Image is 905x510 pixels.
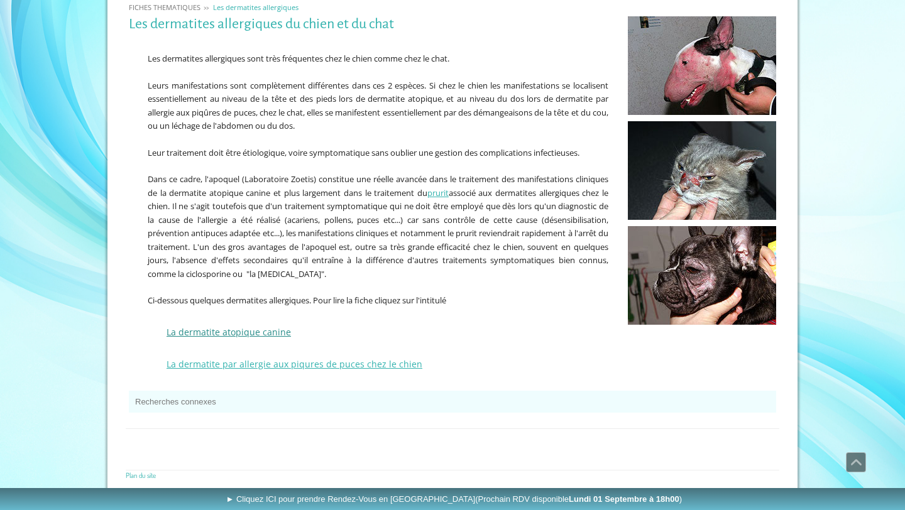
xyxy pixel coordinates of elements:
[126,470,156,480] a: Plan du site
[148,53,449,64] span: Les dermatites allergiques sont très fréquentes chez le chien comme chez le chat.
[129,16,608,32] h1: Les dermatites allergiques du chien et du chat
[569,494,679,504] b: Lundi 01 Septembre à 18h00
[129,3,200,12] span: FICHES THEMATIQUES
[427,187,449,198] a: prurit
[226,494,682,504] span: ► Cliquez ICI pour prendre Rendez-Vous en [GEOGRAPHIC_DATA]
[475,494,682,504] span: (Prochain RDV disponible )
[213,3,299,12] span: Les dermatites allergiques
[148,147,579,158] span: Leur traitement doit être étiologique, voire symptomatique sans oublier une gestion des complicat...
[148,173,608,279] span: Dans ce cadre, l'apoquel (Laboratoire Zoetis) constitue une réelle avancée dans le traitement des...
[148,80,608,132] span: Leurs manifestations sont complètement différentes dans ces 2 espèces. Si chez le chien les manif...
[167,326,291,338] a: La dermatite atopique canine
[129,391,776,413] button: Recherches connexes
[847,453,865,472] span: Défiler vers le haut
[148,295,446,306] span: Ci-dessous quelques dermatites allergiques. Pour lire la fiche cliquez sur l'intitulé
[167,358,422,370] a: La dermatite par allergie aux piqures de puces chez le chien
[126,3,204,12] a: FICHES THEMATIQUES
[210,3,302,12] a: Les dermatites allergiques
[846,452,866,472] a: Défiler vers le haut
